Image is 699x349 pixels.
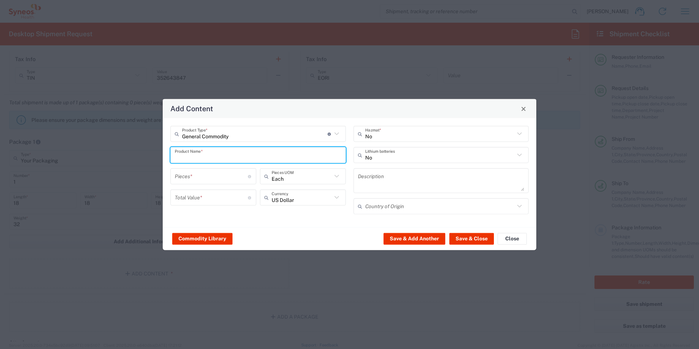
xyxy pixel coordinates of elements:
[498,233,527,244] button: Close
[383,233,445,244] button: Save & Add Another
[172,233,233,244] button: Commodity Library
[449,233,494,244] button: Save & Close
[518,104,529,114] button: Close
[170,103,213,114] h4: Add Content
